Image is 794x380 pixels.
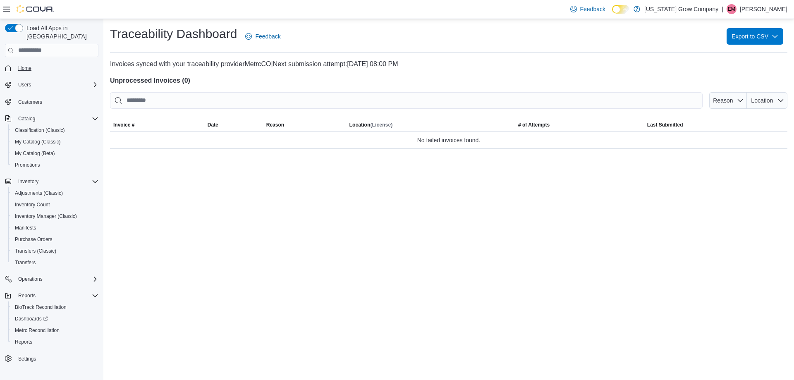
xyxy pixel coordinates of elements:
a: Classification (Classic) [12,125,68,135]
button: My Catalog (Beta) [8,148,102,159]
span: Promotions [15,162,40,168]
button: My Catalog (Classic) [8,136,102,148]
a: Adjustments (Classic) [12,188,66,198]
button: Operations [15,274,46,284]
span: Inventory [18,178,38,185]
span: Home [15,63,98,73]
span: Export to CSV [732,28,778,45]
a: Metrc Reconciliation [12,325,63,335]
p: | [722,4,723,14]
span: Reports [18,292,36,299]
span: Reports [12,337,98,347]
span: Reports [15,291,98,301]
button: Customers [2,96,102,108]
span: Dashboards [12,314,98,324]
span: Adjustments (Classic) [15,190,63,196]
span: Reason [266,122,284,128]
button: Export to CSV [727,28,783,45]
button: Inventory [2,176,102,187]
span: Customers [15,96,98,107]
h1: Traceability Dashboard [110,26,237,42]
span: Transfers (Classic) [12,246,98,256]
a: Promotions [12,160,43,170]
button: Catalog [2,113,102,124]
span: Adjustments (Classic) [12,188,98,198]
span: Catalog [15,114,98,124]
a: Inventory Count [12,200,53,210]
span: Dashboards [15,315,48,322]
button: Location [747,92,787,109]
input: Dark Mode [612,5,629,14]
span: Manifests [12,223,98,233]
span: Inventory Count [15,201,50,208]
span: Feedback [580,5,605,13]
span: My Catalog (Beta) [12,148,98,158]
span: Transfers [12,258,98,268]
span: Purchase Orders [12,234,98,244]
span: Manifests [15,225,36,231]
span: # of Attempts [518,122,550,128]
button: Transfers (Classic) [8,245,102,257]
span: Location [751,97,773,104]
a: Reports [12,337,36,347]
h5: Location [349,122,392,128]
a: My Catalog (Classic) [12,137,64,147]
span: Classification (Classic) [15,127,65,134]
span: Settings [18,356,36,362]
a: Feedback [242,28,284,45]
img: Cova [17,5,54,13]
a: Transfers [12,258,39,268]
button: Purchase Orders [8,234,102,245]
p: [PERSON_NAME] [740,4,787,14]
span: Catalog [18,115,35,122]
button: Reports [15,291,39,301]
button: Manifests [8,222,102,234]
span: Users [18,81,31,88]
span: Metrc Reconciliation [12,325,98,335]
span: Settings [15,354,98,364]
a: Home [15,63,35,73]
button: Settings [2,353,102,365]
button: Transfers [8,257,102,268]
span: Reason [713,97,733,104]
span: Last Submitted [647,122,683,128]
button: Invoice # [110,118,204,131]
span: Next submission attempt: [273,60,347,67]
a: Dashboards [8,313,102,325]
span: Reports [15,339,32,345]
button: Inventory Manager (Classic) [8,210,102,222]
button: Date [204,118,263,131]
span: My Catalog (Classic) [15,139,61,145]
p: [US_STATE] Grow Company [644,4,718,14]
button: Promotions [8,159,102,171]
button: Home [2,62,102,74]
span: Classification (Classic) [12,125,98,135]
a: My Catalog (Beta) [12,148,58,158]
a: Manifests [12,223,39,233]
a: Transfers (Classic) [12,246,60,256]
button: Operations [2,273,102,285]
button: Adjustments (Classic) [8,187,102,199]
span: Transfers [15,259,36,266]
input: This is a search bar. After typing your query, hit enter to filter the results lower in the page. [110,92,703,109]
span: (License) [371,122,393,128]
span: Home [18,65,31,72]
span: Inventory [15,177,98,186]
button: Metrc Reconciliation [8,325,102,336]
span: Inventory Manager (Classic) [12,211,98,221]
button: Catalog [15,114,38,124]
span: Feedback [255,32,280,41]
span: My Catalog (Beta) [15,150,55,157]
button: BioTrack Reconciliation [8,301,102,313]
span: BioTrack Reconciliation [15,304,67,311]
span: Operations [15,274,98,284]
span: Load All Apps in [GEOGRAPHIC_DATA] [23,24,98,41]
button: Users [15,80,34,90]
button: Reason [709,92,747,109]
span: Purchase Orders [15,236,53,243]
button: Reports [2,290,102,301]
span: BioTrack Reconciliation [12,302,98,312]
a: Settings [15,354,39,364]
span: Date [208,122,218,128]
